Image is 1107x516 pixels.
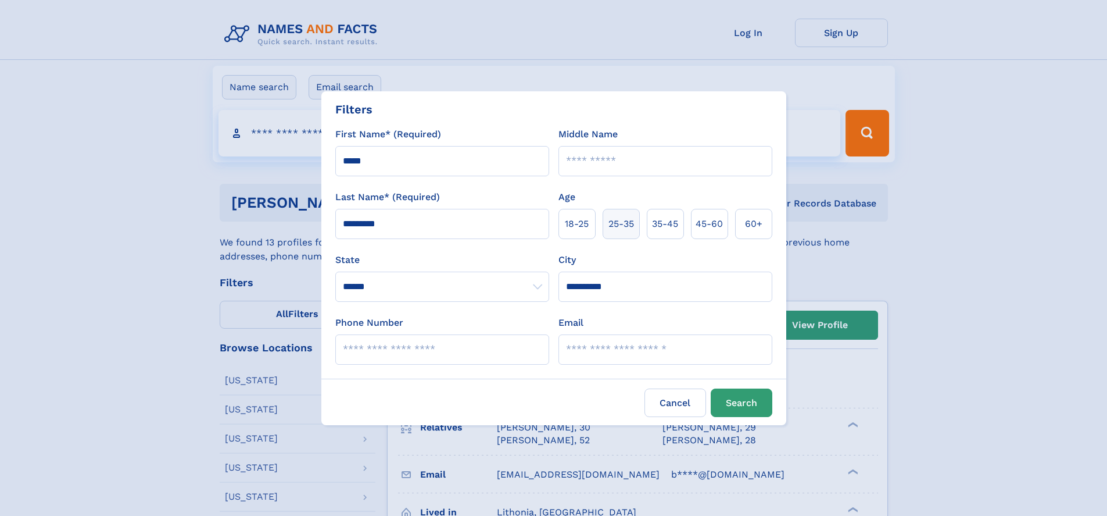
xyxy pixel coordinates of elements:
label: First Name* (Required) [335,127,441,141]
span: 35‑45 [652,217,678,231]
label: Age [558,190,575,204]
label: Cancel [644,389,706,417]
span: 18‑25 [565,217,589,231]
div: Filters [335,101,372,118]
label: State [335,253,549,267]
span: 25‑35 [608,217,634,231]
label: Phone Number [335,316,403,330]
label: Middle Name [558,127,618,141]
span: 60+ [745,217,762,231]
label: City [558,253,576,267]
button: Search [711,389,772,417]
label: Email [558,316,583,330]
label: Last Name* (Required) [335,190,440,204]
span: 45‑60 [696,217,723,231]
